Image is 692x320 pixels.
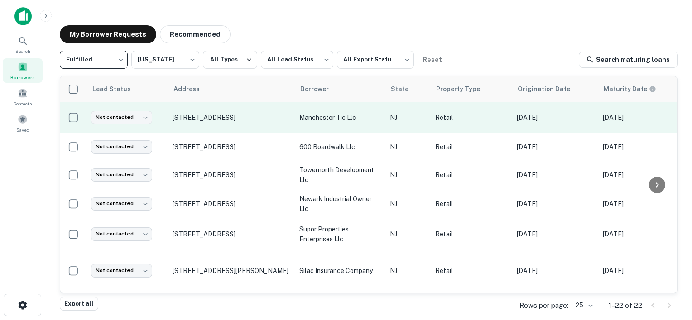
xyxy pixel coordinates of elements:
span: Property Type [436,84,492,94]
p: manchester tic llc [299,113,381,122]
th: Property Type [431,76,512,102]
span: Saved [16,126,29,133]
span: Borrower [300,84,341,94]
th: Borrower [295,76,385,102]
p: [DATE] [517,229,594,239]
p: [STREET_ADDRESS] [173,143,290,151]
p: Retail [435,229,508,239]
p: [DATE] [603,229,680,239]
p: Retail [435,266,508,276]
p: NJ [390,142,426,152]
p: [STREET_ADDRESS] [173,171,290,179]
th: Address [168,76,295,102]
div: [US_STATE] [131,48,199,71]
p: [DATE] [517,266,594,276]
button: Recommended [160,25,231,43]
a: Search [3,32,43,56]
img: capitalize-icon.png [14,7,32,25]
div: Not contacted [91,227,152,240]
p: 1–22 of 22 [609,300,642,311]
div: Fulfilled [60,48,128,71]
div: Not contacted [91,264,152,277]
span: Borrowers [10,74,35,81]
p: NJ [390,229,426,239]
span: Origination Date [518,84,582,94]
span: Address [173,84,211,94]
p: NJ [390,199,426,209]
a: Contacts [3,85,43,109]
iframe: Chat Widget [647,248,692,291]
p: NJ [390,113,426,122]
th: Origination Date [512,76,598,102]
h6: Maturity Date [604,84,647,94]
div: Not contacted [91,197,152,210]
p: [STREET_ADDRESS] [173,113,290,122]
th: State [385,76,431,102]
p: [DATE] [517,142,594,152]
p: Retail [435,142,508,152]
a: Borrowers [3,58,43,83]
p: NJ [390,266,426,276]
div: Not contacted [91,111,152,124]
div: Not contacted [91,168,152,181]
span: Maturity dates displayed may be estimated. Please contact the lender for the most accurate maturi... [604,84,668,94]
span: Lead Status [92,84,143,94]
a: Search maturing loans [579,52,678,68]
p: silac insurance company [299,266,381,276]
th: Maturity dates displayed may be estimated. Please contact the lender for the most accurate maturi... [598,76,684,102]
p: Retail [435,199,508,209]
p: [DATE] [603,113,680,122]
p: [DATE] [517,199,594,209]
p: [DATE] [517,113,594,122]
p: towernorth development llc [299,165,381,185]
button: Export all [60,297,98,311]
p: Retail [435,113,508,122]
button: Reset [418,51,447,69]
p: [DATE] [603,266,680,276]
div: Not contacted [91,140,152,153]
button: All Types [203,51,257,69]
p: [STREET_ADDRESS][PERSON_NAME] [173,267,290,275]
th: Lead Status [86,76,168,102]
span: Search [15,47,30,55]
p: newark industrial owner llc [299,194,381,214]
p: NJ [390,170,426,180]
p: Retail [435,170,508,180]
p: supor properties enterprises llc [299,224,381,244]
p: [DATE] [603,199,680,209]
button: My Borrower Requests [60,25,156,43]
p: [STREET_ADDRESS] [173,200,290,208]
div: All Export Statuses [337,48,414,71]
p: [STREET_ADDRESS] [173,230,290,238]
p: [DATE] [603,170,680,180]
span: Contacts [14,100,32,107]
div: 25 [572,299,594,312]
div: All Lead Statuses [261,48,333,71]
p: Rows per page: [519,300,568,311]
a: Saved [3,111,43,135]
div: Maturity dates displayed may be estimated. Please contact the lender for the most accurate maturi... [604,84,656,94]
p: 600 boardwalk llc [299,142,381,152]
span: State [391,84,420,94]
p: [DATE] [603,142,680,152]
p: [DATE] [517,170,594,180]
